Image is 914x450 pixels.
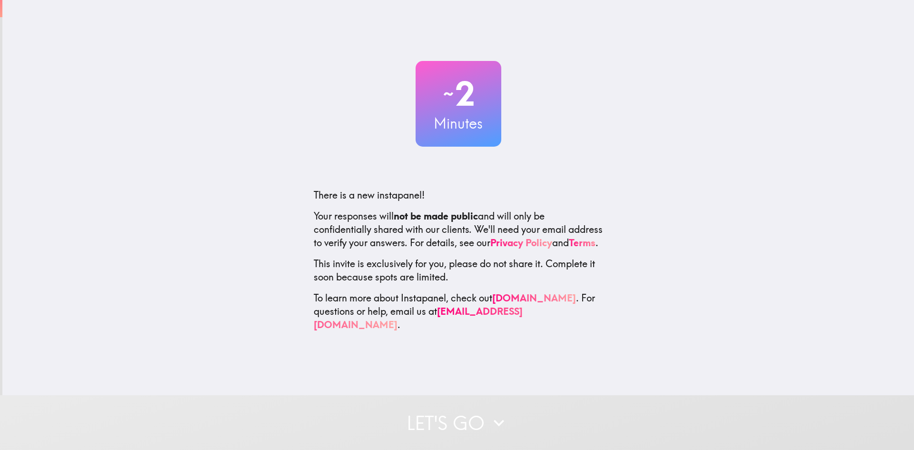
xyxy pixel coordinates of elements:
[314,291,603,331] p: To learn more about Instapanel, check out . For questions or help, email us at .
[492,292,576,304] a: [DOMAIN_NAME]
[314,257,603,284] p: This invite is exclusively for you, please do not share it. Complete it soon because spots are li...
[314,210,603,250] p: Your responses will and will only be confidentially shared with our clients. We'll need your emai...
[442,80,455,108] span: ~
[394,210,478,222] b: not be made public
[490,237,552,249] a: Privacy Policy
[416,113,501,133] h3: Minutes
[569,237,596,249] a: Terms
[314,189,425,201] span: There is a new instapanel!
[314,305,523,330] a: [EMAIL_ADDRESS][DOMAIN_NAME]
[416,74,501,113] h2: 2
